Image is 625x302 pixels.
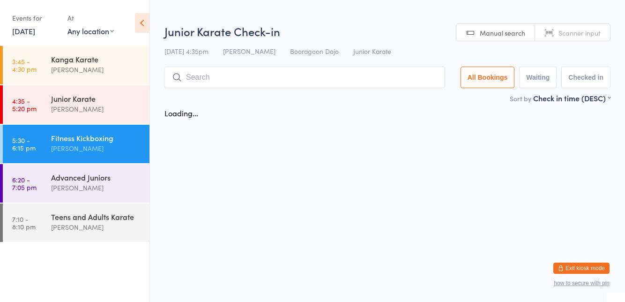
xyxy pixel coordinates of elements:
[12,176,37,191] time: 6:20 - 7:05 pm
[51,54,141,64] div: Kanga Karate
[67,26,114,36] div: Any location
[51,93,141,104] div: Junior Karate
[480,28,525,38] span: Manual search
[51,172,141,182] div: Advanced Juniors
[51,222,141,233] div: [PERSON_NAME]
[12,10,58,26] div: Events for
[51,143,141,154] div: [PERSON_NAME]
[461,67,515,88] button: All Bookings
[164,108,198,118] div: Loading...
[353,46,391,56] span: Junior Karate
[533,93,610,103] div: Check in time (DESC)
[553,263,610,274] button: Exit kiosk mode
[3,85,149,124] a: 4:35 -5:20 pmJunior Karate[PERSON_NAME]
[51,211,141,222] div: Teens and Adults Karate
[223,46,275,56] span: [PERSON_NAME]
[51,104,141,114] div: [PERSON_NAME]
[67,10,114,26] div: At
[12,136,36,151] time: 5:30 - 6:15 pm
[12,58,37,73] time: 3:45 - 4:30 pm
[164,23,610,39] h2: Junior Karate Check-in
[164,67,445,88] input: Search
[51,133,141,143] div: Fitness Kickboxing
[12,26,35,36] a: [DATE]
[51,64,141,75] div: [PERSON_NAME]
[558,28,601,38] span: Scanner input
[164,46,208,56] span: [DATE] 4:35pm
[3,204,149,242] a: 7:10 -8:10 pmTeens and Adults Karate[PERSON_NAME]
[3,164,149,203] a: 6:20 -7:05 pmAdvanced Juniors[PERSON_NAME]
[3,125,149,163] a: 5:30 -6:15 pmFitness Kickboxing[PERSON_NAME]
[51,182,141,193] div: [PERSON_NAME]
[554,280,610,287] button: how to secure with pin
[12,97,37,112] time: 4:35 - 5:20 pm
[561,67,610,88] button: Checked in
[290,46,339,56] span: Booragoon Dojo
[3,46,149,84] a: 3:45 -4:30 pmKanga Karate[PERSON_NAME]
[510,94,531,103] label: Sort by
[519,67,557,88] button: Waiting
[12,215,36,230] time: 7:10 - 8:10 pm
